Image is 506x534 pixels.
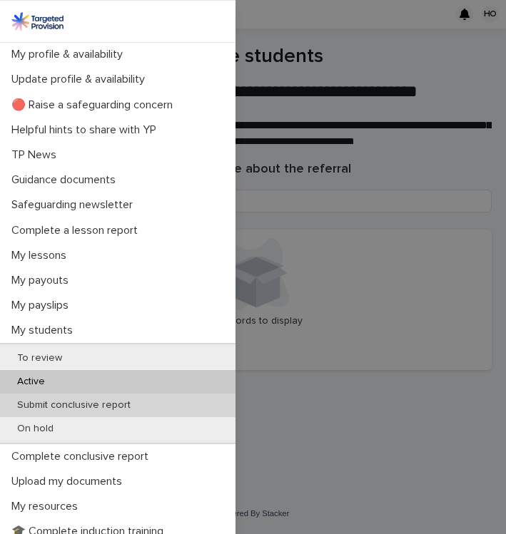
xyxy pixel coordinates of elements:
p: Update profile & availability [6,73,156,86]
p: My students [6,324,84,337]
p: 🔴 Raise a safeguarding concern [6,98,184,112]
p: To review [6,352,74,364]
p: My lessons [6,249,78,262]
p: Upload my documents [6,475,133,488]
p: TP News [6,148,68,162]
p: Complete conclusive report [6,450,160,463]
p: Safeguarding newsletter [6,198,144,212]
p: Submit conclusive report [6,399,142,411]
p: Complete a lesson report [6,224,149,237]
p: My resources [6,500,89,513]
p: My profile & availability [6,48,134,61]
p: My payouts [6,274,80,287]
p: On hold [6,423,65,435]
p: Guidance documents [6,173,127,187]
p: Active [6,376,56,388]
p: Helpful hints to share with YP [6,123,168,137]
p: My payslips [6,299,80,312]
img: M5nRWzHhSzIhMunXDL62 [11,12,64,31]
